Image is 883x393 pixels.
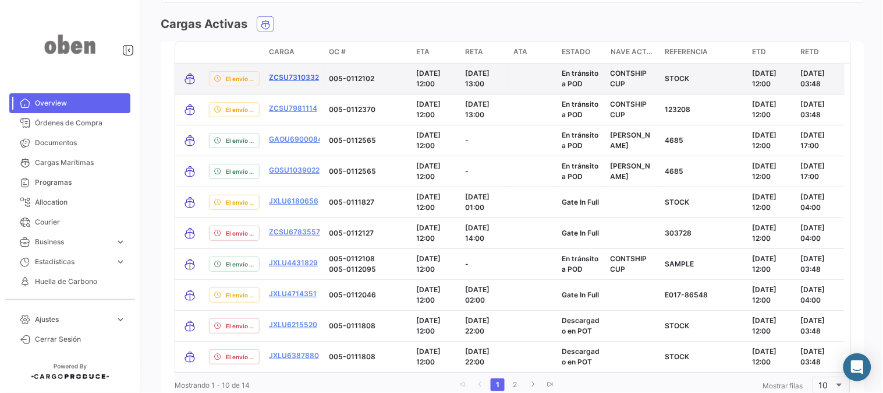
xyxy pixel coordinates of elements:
span: Overview [35,98,126,108]
a: go to previous page [473,378,487,391]
h3: Cargas Activas [161,16,247,32]
span: [DATE] 12:00 [752,223,776,243]
datatable-header-cell: Nave actual [606,42,660,63]
span: [DATE] 03:48 [801,254,825,273]
a: JXLU6180656 [269,196,318,206]
a: Documentos [9,133,130,153]
span: Cerrar Sesión [35,334,126,345]
span: [DATE] 12:00 [417,285,441,304]
span: RETD [801,47,820,57]
span: Gate In Full [562,229,600,237]
datatable-header-cell: ETA [412,42,460,63]
span: En tránsito a POD [562,254,599,273]
a: GOSU1039022 [269,165,320,176]
span: [DATE] 12:00 [417,254,441,273]
p: 005-0112108 [329,254,407,264]
span: RETA [465,47,483,57]
span: Mostrar filas [763,381,803,390]
span: [DATE] 12:00 [752,131,776,150]
a: Courier [9,212,130,232]
span: Descargado en POT [562,347,600,366]
span: El envío está retrasado. [226,229,254,238]
p: 4685 [665,166,743,177]
p: [PERSON_NAME] [611,161,655,182]
p: 005-0112565 [329,166,407,177]
span: Órdenes de Compra [35,118,126,128]
button: Ocean [257,17,274,31]
span: ATA [513,47,527,57]
span: [DATE] 14:00 [465,223,490,243]
span: En tránsito a POD [562,162,599,181]
span: El envío llegará adelantado. [226,74,254,83]
p: CONTSHIP CUP [611,68,655,89]
span: [DATE] 12:00 [417,192,441,212]
span: [DATE] 12:00 [752,162,776,181]
img: oben-logo.png [41,14,99,75]
a: go to next page [526,378,540,391]
span: Gate In Full [562,198,600,206]
span: [DATE] 01:00 [465,192,490,212]
datatable-header-cell: Estado [558,42,606,63]
span: [DATE] 13:00 [465,69,490,88]
span: Carga [269,47,295,57]
p: SAMPLE [665,259,743,269]
datatable-header-cell: OC # [325,42,412,63]
datatable-header-cell: ETD [747,42,796,63]
span: Estadísticas [35,257,111,267]
span: [DATE] 12:00 [417,316,441,335]
span: expand_more [115,314,126,325]
a: Órdenes de Compra [9,113,130,133]
a: JXLU4431829 [269,258,318,268]
span: [DATE] 13:00 [465,100,490,119]
a: JXLU6215520 [269,320,317,330]
span: [DATE] 04:00 [801,285,825,304]
span: [DATE] 17:00 [801,162,825,181]
span: expand_more [115,257,126,267]
span: [DATE] 12:00 [752,316,776,335]
span: [DATE] 17:00 [801,131,825,150]
p: 005-0112095 [329,264,407,275]
span: En tránsito a POD [562,131,599,150]
p: 4685 [665,135,743,146]
span: En tránsito a POD [562,69,599,88]
span: Descargado en POT [562,316,600,335]
span: Estado [562,47,591,57]
span: Courier [35,217,126,227]
span: [DATE] 04:00 [801,223,825,243]
span: [DATE] 12:00 [752,100,776,119]
p: 123208 [665,104,743,115]
span: Cargas Marítimas [35,157,126,168]
span: [DATE] 12:00 [417,131,441,150]
span: [DATE] 12:00 [752,347,776,366]
span: - [465,259,469,268]
span: Allocation [35,197,126,208]
p: 005-0111808 [329,321,407,331]
p: STOCK [665,73,743,84]
span: - [465,167,469,176]
span: El envío llegará adelantado. [226,198,254,207]
span: Huella de Carbono [35,276,126,287]
span: Gate In Full [562,290,600,299]
span: [DATE] 12:00 [752,254,776,273]
p: CONTSHIP CUP [611,99,655,120]
span: Ajustes [35,314,111,325]
span: [DATE] 12:00 [752,285,776,304]
span: [DATE] 03:48 [801,100,825,119]
span: [DATE] 22:00 [465,316,490,335]
a: 1 [491,378,505,391]
a: Overview [9,93,130,113]
datatable-header-cell: RETA [460,42,509,63]
span: [DATE] 12:00 [417,347,441,366]
a: go to last page [543,378,557,391]
span: El envío está retrasado. [226,352,254,362]
div: Abrir Intercom Messenger [843,353,871,381]
span: expand_more [115,237,126,247]
span: [DATE] 12:00 [752,192,776,212]
span: El envío está retrasado. [226,321,254,331]
a: Huella de Carbono [9,272,130,292]
datatable-header-cell: ATA [509,42,557,63]
span: [DATE] 12:00 [417,162,441,181]
p: STOCK [665,197,743,208]
a: Allocation [9,192,130,212]
p: E017-86548 [665,290,743,300]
